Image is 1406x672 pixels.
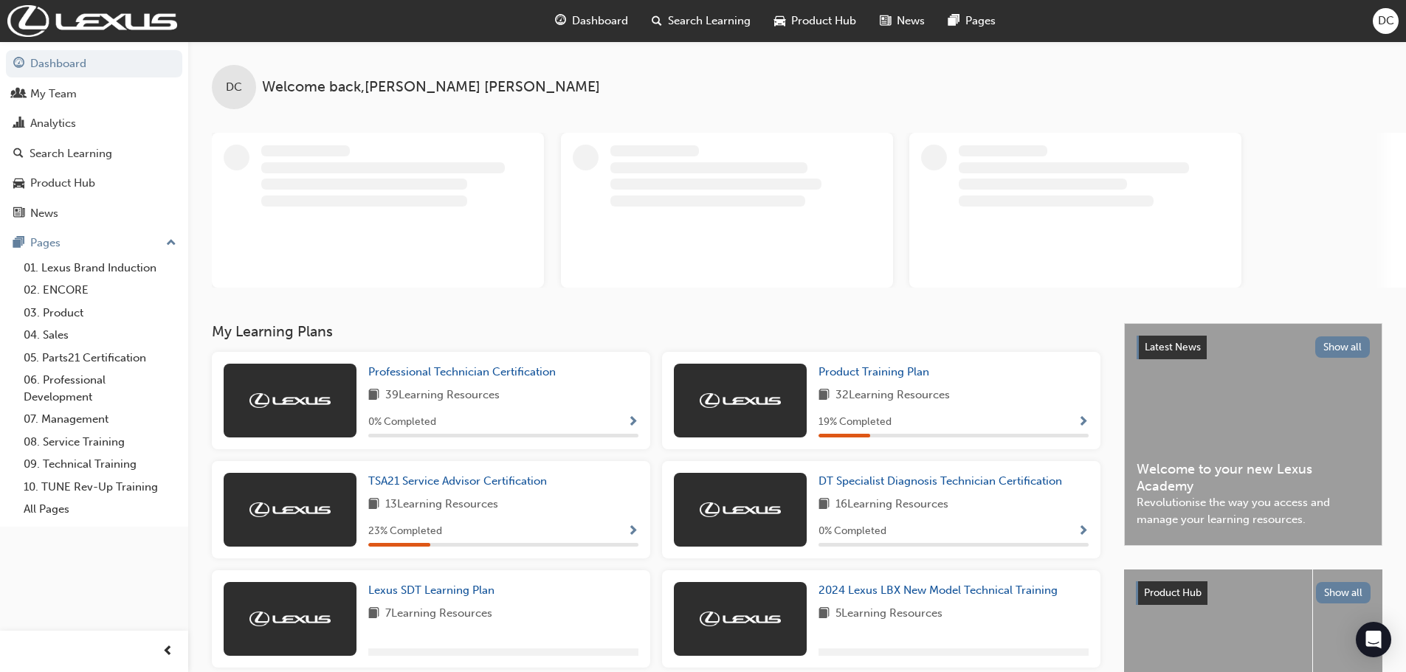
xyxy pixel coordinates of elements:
[385,496,498,514] span: 13 Learning Resources
[30,115,76,132] div: Analytics
[13,237,24,250] span: pages-icon
[30,145,112,162] div: Search Learning
[13,207,24,221] span: news-icon
[627,416,638,429] span: Show Progress
[1124,323,1382,546] a: Latest NewsShow allWelcome to your new Lexus AcademyRevolutionise the way you access and manage y...
[1373,8,1399,34] button: DC
[819,364,935,381] a: Product Training Plan
[6,50,182,77] a: Dashboard
[6,110,182,137] a: Analytics
[368,523,442,540] span: 23 % Completed
[212,323,1100,340] h3: My Learning Plans
[819,365,929,378] span: Product Training Plan
[1356,622,1391,657] div: Open Intercom Messenger
[1137,461,1370,494] span: Welcome to your new Lexus Academy
[6,47,182,229] button: DashboardMy TeamAnalyticsSearch LearningProduct HubNews
[18,476,182,499] a: 10. TUNE Rev-Up Training
[6,200,182,227] a: News
[18,408,182,431] a: 07. Management
[1378,13,1394,30] span: DC
[6,229,182,257] button: Pages
[6,80,182,108] a: My Team
[572,13,628,30] span: Dashboard
[13,117,24,131] span: chart-icon
[13,88,24,101] span: people-icon
[226,79,242,96] span: DC
[791,13,856,30] span: Product Hub
[543,6,640,36] a: guage-iconDashboard
[368,582,500,599] a: Lexus SDT Learning Plan
[13,177,24,190] span: car-icon
[819,605,830,623] span: book-icon
[368,414,436,431] span: 0 % Completed
[640,6,762,36] a: search-iconSearch Learning
[668,13,751,30] span: Search Learning
[166,234,176,253] span: up-icon
[1145,341,1201,353] span: Latest News
[368,496,379,514] span: book-icon
[249,612,331,626] img: Trak
[385,387,500,405] span: 39 Learning Resources
[819,473,1068,490] a: DT Specialist Diagnosis Technician Certification
[1078,413,1089,432] button: Show Progress
[819,474,1062,488] span: DT Specialist Diagnosis Technician Certification
[1316,582,1371,603] button: Show all
[18,302,182,325] a: 03. Product
[835,387,950,405] span: 32 Learning Resources
[1137,336,1370,359] a: Latest NewsShow all
[1078,525,1089,538] span: Show Progress
[368,605,379,623] span: book-icon
[835,605,942,623] span: 5 Learning Resources
[819,414,892,431] span: 19 % Completed
[897,13,925,30] span: News
[627,525,638,538] span: Show Progress
[762,6,868,36] a: car-iconProduct Hub
[30,235,61,252] div: Pages
[1078,416,1089,429] span: Show Progress
[774,12,785,30] span: car-icon
[18,369,182,408] a: 06. Professional Development
[555,12,566,30] span: guage-icon
[1137,494,1370,527] span: Revolutionise the way you access and manage your learning resources.
[1315,336,1371,358] button: Show all
[368,583,494,597] span: Lexus SDT Learning Plan
[652,12,662,30] span: search-icon
[880,12,891,30] span: news-icon
[627,522,638,541] button: Show Progress
[368,365,556,378] span: Professional Technician Certification
[368,474,547,488] span: TSA21 Service Advisor Certification
[30,175,95,192] div: Product Hub
[18,498,182,521] a: All Pages
[249,502,331,517] img: Trak
[249,393,331,408] img: Trak
[1078,522,1089,541] button: Show Progress
[368,364,562,381] a: Professional Technician Certification
[18,347,182,370] a: 05. Parts21 Certification
[819,387,830,405] span: book-icon
[18,257,182,280] a: 01. Lexus Brand Induction
[868,6,937,36] a: news-iconNews
[13,148,24,161] span: search-icon
[13,58,24,71] span: guage-icon
[1144,586,1202,599] span: Product Hub
[368,473,553,490] a: TSA21 Service Advisor Certification
[948,12,959,30] span: pages-icon
[18,431,182,454] a: 08. Service Training
[835,496,948,514] span: 16 Learning Resources
[7,5,177,37] img: Trak
[385,605,492,623] span: 7 Learning Resources
[18,324,182,347] a: 04. Sales
[700,393,781,408] img: Trak
[368,387,379,405] span: book-icon
[162,642,173,661] span: prev-icon
[6,170,182,197] a: Product Hub
[262,79,600,96] span: Welcome back , [PERSON_NAME] [PERSON_NAME]
[819,523,886,540] span: 0 % Completed
[18,453,182,476] a: 09. Technical Training
[700,502,781,517] img: Trak
[1136,581,1371,605] a: Product HubShow all
[700,612,781,626] img: Trak
[937,6,1007,36] a: pages-iconPages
